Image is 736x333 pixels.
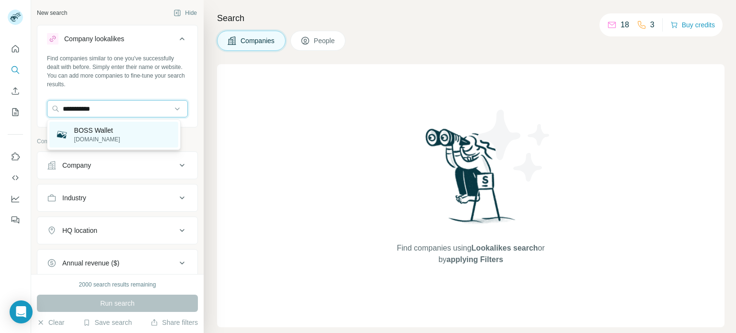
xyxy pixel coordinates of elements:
[8,169,23,186] button: Use Surfe API
[650,19,655,31] p: 3
[8,61,23,79] button: Search
[447,255,503,264] span: applying Filters
[37,154,197,177] button: Company
[83,318,132,327] button: Save search
[394,242,547,265] span: Find companies using or by
[37,186,197,209] button: Industry
[62,258,119,268] div: Annual revenue ($)
[421,126,521,233] img: Surfe Illustration - Woman searching with binoculars
[62,226,97,235] div: HQ location
[47,54,188,89] div: Find companies similar to one you've successfully dealt with before. Simply enter their name or w...
[8,40,23,57] button: Quick start
[37,27,197,54] button: Company lookalikes
[79,280,156,289] div: 2000 search results remaining
[64,34,124,44] div: Company lookalikes
[621,19,629,31] p: 18
[241,36,276,46] span: Companies
[8,103,23,121] button: My lists
[150,318,198,327] button: Share filters
[74,126,120,135] p: BOSS Wallet
[37,252,197,275] button: Annual revenue ($)
[8,190,23,207] button: Dashboard
[55,128,69,141] img: BOSS Wallet
[471,103,557,189] img: Surfe Illustration - Stars
[314,36,336,46] span: People
[37,219,197,242] button: HQ location
[217,11,724,25] h4: Search
[471,244,538,252] span: Lookalikes search
[8,82,23,100] button: Enrich CSV
[670,18,715,32] button: Buy credits
[167,6,204,20] button: Hide
[8,211,23,229] button: Feedback
[37,137,198,146] p: Company information
[74,135,120,144] p: [DOMAIN_NAME]
[10,300,33,323] div: Open Intercom Messenger
[62,193,86,203] div: Industry
[8,148,23,165] button: Use Surfe on LinkedIn
[62,161,91,170] div: Company
[37,318,64,327] button: Clear
[37,9,67,17] div: New search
